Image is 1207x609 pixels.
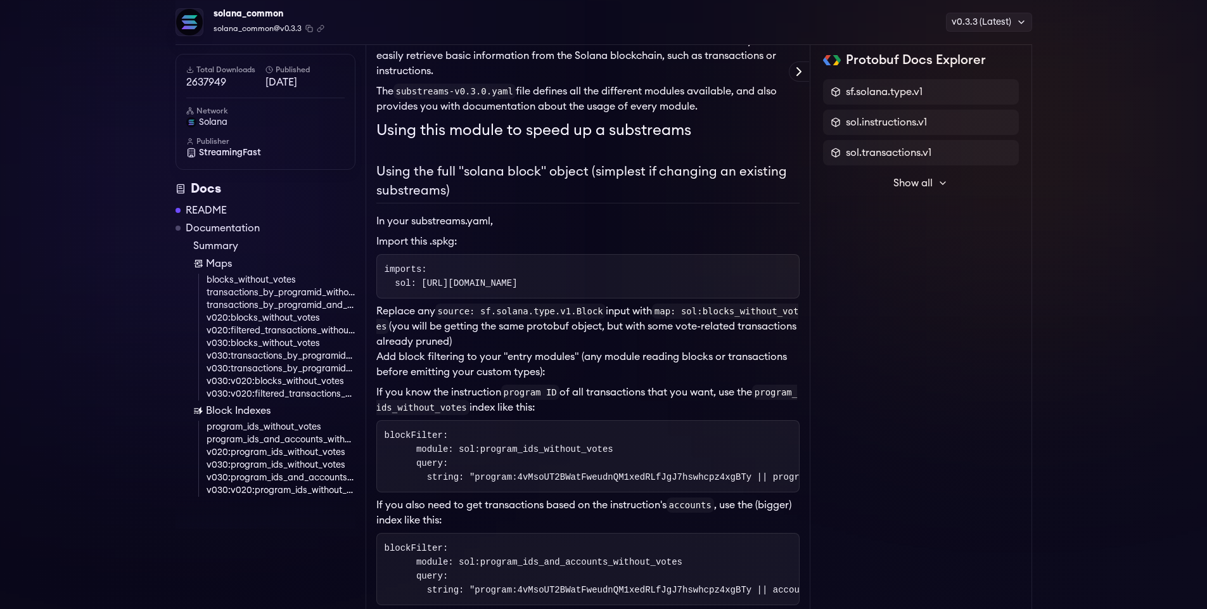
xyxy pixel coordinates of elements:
[893,176,933,191] span: Show all
[317,25,324,32] button: Copy .spkg link to clipboard
[193,259,203,269] img: Map icon
[265,75,345,90] span: [DATE]
[265,65,345,75] h6: Published
[186,116,345,129] a: solana
[176,9,203,35] img: Package Logo
[186,65,265,75] h6: Total Downloads
[214,5,324,23] div: solana_common
[207,350,355,362] a: v030:transactions_by_programid_without_votes
[823,55,841,65] img: Protobuf
[207,471,355,484] a: v030:program_ids_and_accounts_without_votes
[207,433,355,446] a: program_ids_and_accounts_without_votes
[376,385,800,415] p: If you know the instruction of all transactions that you want, use the index like this:
[207,375,355,388] a: v030:v020:blocks_without_votes
[199,116,227,129] span: solana
[376,119,800,142] h1: Using this module to speed up a substreams
[946,13,1032,32] div: v0.3.3 (Latest)
[376,304,799,334] code: map: sol:blocks_without_votes
[376,33,800,79] p: The Substreams contains a set of modules that allow you to easily retrieve basic information from...
[385,264,518,288] code: imports: sol: [URL][DOMAIN_NAME]
[186,117,196,127] img: solana
[186,203,227,218] a: README
[501,385,559,400] code: program ID
[214,23,302,34] span: solana_common@v0.3.3
[207,286,355,299] a: transactions_by_programid_without_votes
[376,84,800,114] p: The file defines all the different modules available, and also provides you with documentation ab...
[823,170,1019,196] button: Show all
[186,146,345,159] a: StreamingFast
[305,25,313,32] button: Copy package name and version
[846,145,931,160] span: sol.transactions.v1
[846,115,927,130] span: sol.instructions.v1
[376,162,800,203] h2: Using the full "solana block" object (simplest if changing an existing substreams)
[193,406,203,416] img: Block Index icon
[193,256,355,271] a: Maps
[846,84,923,99] span: sf.solana.type.v1
[186,75,265,90] span: 2637949
[193,403,355,418] a: Block Indexes
[207,459,355,471] a: v030:program_ids_without_votes
[207,484,355,497] a: v030:v020:program_ids_without_votes
[376,349,800,380] p: Add block filtering to your "entry modules" (any module reading blocks or transactions before emi...
[207,388,355,401] a: v030:v020:filtered_transactions_without_votes
[207,446,355,459] a: v020:program_ids_without_votes
[193,238,355,253] a: Summary
[385,543,1056,595] code: blockFilter: module: sol:program_ids_and_accounts_without_votes query: string: "program:4vMsoUT2B...
[186,221,260,236] a: Documentation
[199,146,261,159] span: StreamingFast
[207,362,355,375] a: v030:transactions_by_programid_and_account_without_votes
[207,274,355,286] a: blocks_without_votes
[376,304,800,349] p: Replace any input with (you will be getting the same protobuf object, but with some vote-related ...
[385,430,1056,482] code: blockFilter: module: sol:program_ids_without_votes query: string: "program:4vMsoUT2BWatFweudnQM1x...
[376,234,800,249] li: Import this .spkg:
[376,497,800,528] p: If you also need to get transactions based on the instruction's , use the (bigger) index like this:
[186,106,345,116] h6: Network
[376,385,798,415] code: program_ids_without_votes
[207,299,355,312] a: transactions_by_programid_and_account_without_votes
[435,304,606,319] code: source: sf.solana.type.v1.Block
[393,84,516,99] code: substreams-v0.3.0.yaml
[186,136,345,146] h6: Publisher
[207,337,355,350] a: v030:blocks_without_votes
[176,180,355,198] div: Docs
[667,497,714,513] code: accounts
[207,421,355,433] a: program_ids_without_votes
[376,214,800,229] p: In your substreams.yaml,
[207,312,355,324] a: v020:blocks_without_votes
[846,51,986,69] h2: Protobuf Docs Explorer
[207,324,355,337] a: v020:filtered_transactions_without_votes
